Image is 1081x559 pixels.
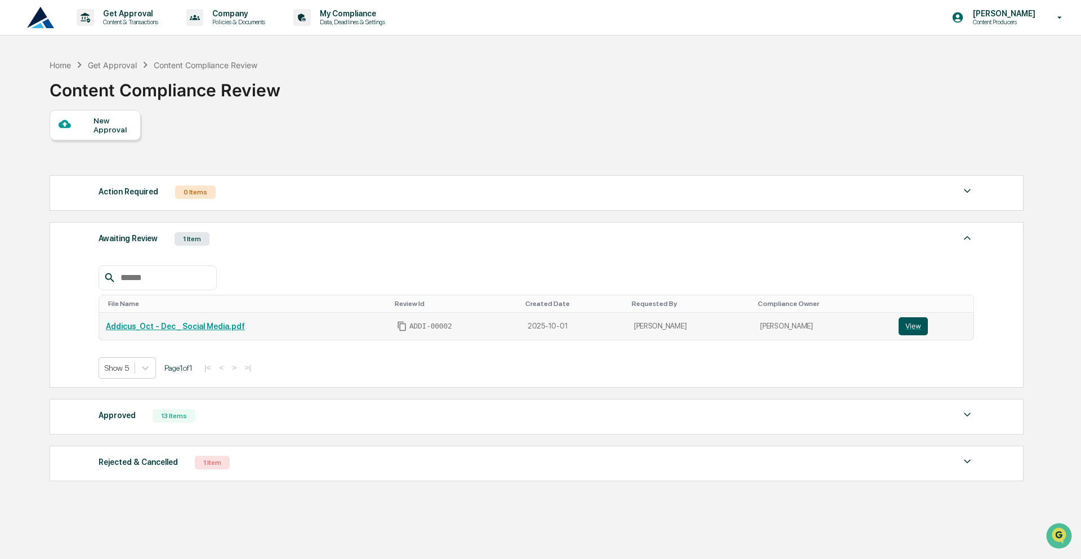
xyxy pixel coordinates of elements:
img: caret [961,408,974,422]
p: Policies & Documents [203,18,271,26]
td: [PERSON_NAME] [627,313,753,340]
div: Action Required [99,184,158,199]
a: Addicus_Oct - Dec _ Social Media.pdf [106,322,245,331]
p: Content Producers [964,18,1041,26]
div: Start new chat [38,86,185,97]
div: New Approval [93,116,131,134]
div: 1 Item [195,456,230,469]
div: Toggle SortBy [758,300,887,308]
div: 🗄️ [82,143,91,152]
span: Page 1 of 1 [164,363,193,372]
a: 🔎Data Lookup [7,159,75,179]
div: 🖐️ [11,143,20,152]
div: Rejected & Cancelled [99,455,178,469]
div: Awaiting Review [99,231,158,246]
td: 2025-10-01 [521,313,627,340]
div: Get Approval [88,60,137,70]
div: 1 Item [175,232,209,246]
span: Pylon [112,191,136,199]
div: 13 Items [153,409,195,423]
span: ADDI-00002 [409,322,452,331]
button: Start new chat [191,90,205,103]
p: [PERSON_NAME] [964,9,1041,18]
p: Content & Transactions [94,18,164,26]
p: Company [203,9,271,18]
span: Data Lookup [23,163,71,175]
div: Toggle SortBy [108,300,386,308]
img: 1746055101610-c473b297-6a78-478c-a979-82029cc54cd1 [11,86,32,107]
img: caret [961,455,974,468]
div: Toggle SortBy [395,300,516,308]
button: View [899,317,928,335]
div: Approved [99,408,136,423]
img: logo [27,7,54,28]
a: 🗄️Attestations [77,137,144,158]
div: We're available if you need us! [38,97,142,107]
a: View [899,317,967,335]
div: Home [50,60,71,70]
span: Copy Id [397,321,407,331]
img: caret [961,231,974,245]
div: Toggle SortBy [901,300,969,308]
p: Get Approval [94,9,164,18]
span: Attestations [93,142,140,153]
div: Content Compliance Review [154,60,257,70]
p: Data, Deadlines & Settings [311,18,391,26]
div: Toggle SortBy [632,300,749,308]
a: Powered byPylon [79,190,136,199]
span: Preclearance [23,142,73,153]
a: 🖐️Preclearance [7,137,77,158]
button: > [229,363,240,372]
button: < [216,363,227,372]
img: caret [961,184,974,198]
p: My Compliance [311,9,391,18]
button: |< [201,363,214,372]
p: How can we help? [11,24,205,42]
div: Content Compliance Review [50,71,280,100]
div: 0 Items [175,185,216,199]
button: >| [242,363,254,372]
iframe: Open customer support [1045,522,1075,552]
div: 🔎 [11,165,20,174]
td: [PERSON_NAME] [753,313,892,340]
div: Toggle SortBy [525,300,623,308]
